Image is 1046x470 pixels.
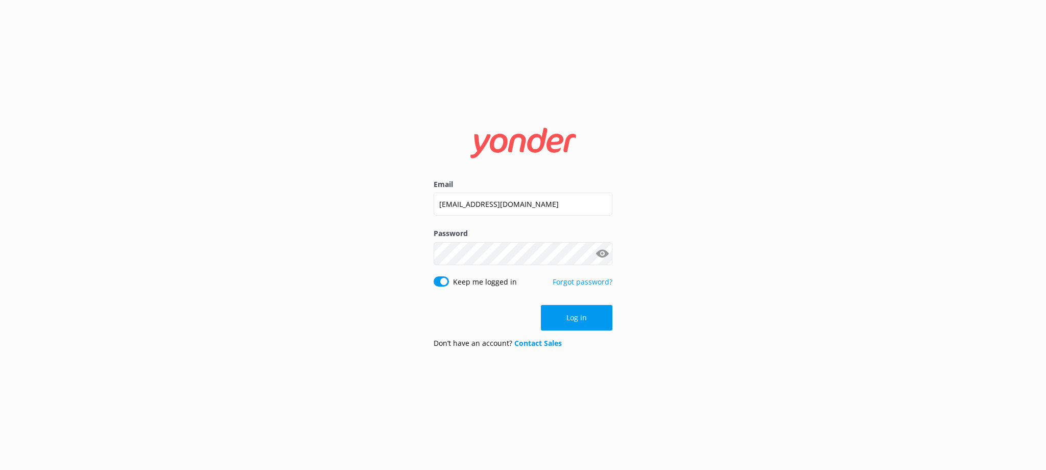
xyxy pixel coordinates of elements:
a: Forgot password? [553,277,612,287]
input: user@emailaddress.com [434,193,612,216]
label: Email [434,179,612,190]
a: Contact Sales [514,338,562,348]
button: Show password [592,243,612,264]
p: Don’t have an account? [434,338,562,349]
label: Password [434,228,612,239]
button: Log in [541,305,612,331]
label: Keep me logged in [453,276,517,288]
